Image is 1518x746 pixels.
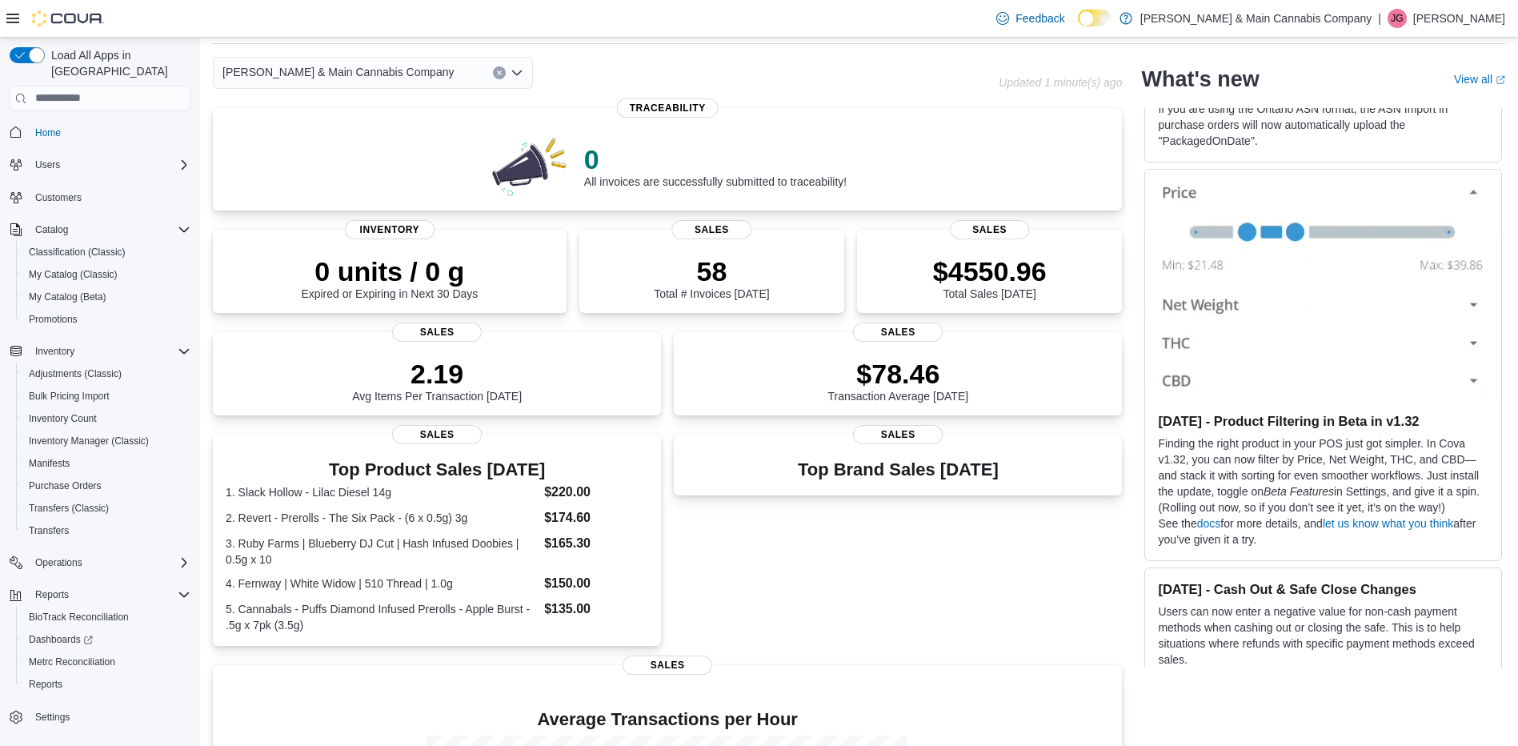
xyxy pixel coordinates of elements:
[654,255,769,287] p: 58
[1141,66,1259,92] h2: What's new
[1078,10,1111,26] input: Dark Mode
[226,710,1109,729] h4: Average Transactions per Hour
[29,342,190,361] span: Inventory
[999,76,1122,89] p: Updated 1 minute(s) ago
[22,431,190,451] span: Inventory Manager (Classic)
[29,707,190,727] span: Settings
[16,263,197,286] button: My Catalog (Classic)
[29,457,70,470] span: Manifests
[1140,9,1372,28] p: [PERSON_NAME] & Main Cannabis Company
[1496,75,1505,85] svg: External link
[1388,9,1407,28] div: Julie Garcia
[226,484,538,500] dt: 1. Slack Hollow - Lilac Diesel 14g
[29,291,106,303] span: My Catalog (Beta)
[22,364,128,383] a: Adjustments (Classic)
[22,310,190,329] span: Promotions
[544,574,648,593] dd: $150.00
[29,611,129,624] span: BioTrack Reconciliation
[22,310,84,329] a: Promotions
[22,387,190,406] span: Bulk Pricing Import
[29,268,118,281] span: My Catalog (Classic)
[35,556,82,569] span: Operations
[22,521,190,540] span: Transfers
[544,534,648,553] dd: $165.30
[29,220,74,239] button: Catalog
[16,628,197,651] a: Dashboards
[345,220,435,239] span: Inventory
[1158,435,1488,515] p: Finding the right product in your POS just got simpler. In Cova v1.32, you can now filter by Pric...
[29,633,93,646] span: Dashboards
[16,308,197,331] button: Promotions
[1015,10,1064,26] span: Feedback
[544,508,648,527] dd: $174.60
[22,499,190,518] span: Transfers (Classic)
[1391,9,1403,28] span: JG
[584,143,847,188] div: All invoices are successfully submitted to traceability!
[16,241,197,263] button: Classification (Classic)
[853,425,943,444] span: Sales
[1197,517,1221,530] a: docs
[3,340,197,363] button: Inventory
[35,711,70,724] span: Settings
[22,409,103,428] a: Inventory Count
[29,188,88,207] a: Customers
[16,286,197,308] button: My Catalog (Beta)
[1078,26,1079,27] span: Dark Mode
[301,255,478,300] div: Expired or Expiring in Next 30 Days
[22,652,122,672] a: Metrc Reconciliation
[1264,485,1334,498] em: Beta Features
[22,287,113,307] a: My Catalog (Beta)
[35,223,68,236] span: Catalog
[29,122,190,142] span: Home
[16,407,197,430] button: Inventory Count
[22,675,190,694] span: Reports
[3,551,197,574] button: Operations
[29,412,97,425] span: Inventory Count
[29,479,102,492] span: Purchase Orders
[226,535,538,568] dt: 3. Ruby Farms | Blueberry DJ Cut | Hash Infused Doobies | 0.5g x 10
[1158,604,1488,668] p: Users can now enter a negative value for non-cash payment methods when cashing out or closing the...
[29,155,190,174] span: Users
[392,323,482,342] span: Sales
[29,585,190,604] span: Reports
[22,652,190,672] span: Metrc Reconciliation
[29,313,78,326] span: Promotions
[29,585,75,604] button: Reports
[29,502,109,515] span: Transfers (Classic)
[1378,9,1381,28] p: |
[16,651,197,673] button: Metrc Reconciliation
[1413,9,1505,28] p: [PERSON_NAME]
[3,705,197,728] button: Settings
[22,243,190,262] span: Classification (Classic)
[853,323,943,342] span: Sales
[22,630,190,649] span: Dashboards
[352,358,522,390] p: 2.19
[16,673,197,696] button: Reports
[16,430,197,452] button: Inventory Manager (Classic)
[16,497,197,519] button: Transfers (Classic)
[16,363,197,385] button: Adjustments (Classic)
[933,255,1047,287] p: $4550.96
[3,121,197,144] button: Home
[29,656,115,668] span: Metrc Reconciliation
[950,220,1029,239] span: Sales
[3,186,197,209] button: Customers
[511,66,523,79] button: Open list of options
[22,265,190,284] span: My Catalog (Classic)
[29,435,149,447] span: Inventory Manager (Classic)
[3,584,197,606] button: Reports
[16,606,197,628] button: BioTrack Reconciliation
[3,154,197,176] button: Users
[29,678,62,691] span: Reports
[22,364,190,383] span: Adjustments (Classic)
[22,409,190,428] span: Inventory Count
[226,510,538,526] dt: 2. Revert - Prerolls - The Six Pack - (6 x 0.5g) 3g
[22,608,190,627] span: BioTrack Reconciliation
[29,342,81,361] button: Inventory
[22,630,99,649] a: Dashboards
[798,460,999,479] h3: Top Brand Sales [DATE]
[29,390,110,403] span: Bulk Pricing Import
[29,123,67,142] a: Home
[544,600,648,619] dd: $135.00
[22,454,190,473] span: Manifests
